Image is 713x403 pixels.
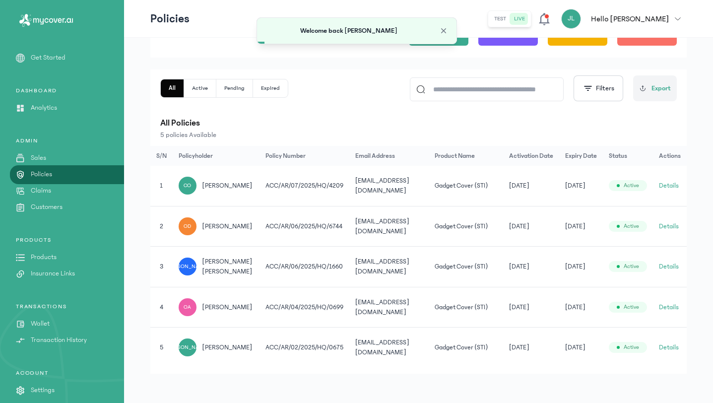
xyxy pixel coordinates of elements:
div: JL [561,9,581,29]
th: S/N [150,146,173,166]
span: [DATE] [565,181,585,191]
th: Policyholder [173,146,260,166]
th: Activation Date [503,146,559,166]
span: 1 [160,182,163,189]
p: Customers [31,202,63,212]
span: Export [651,83,671,94]
td: Gadget Cover (STI) [429,206,503,247]
span: 5 [160,344,163,351]
button: test [490,13,510,25]
th: Actions [653,146,687,166]
p: Analytics [31,103,57,113]
div: CO [179,177,196,195]
p: 5 policies Available [160,130,677,140]
td: ACC/AR/07/2025/HQ/4209 [259,166,349,206]
span: [DATE] [565,302,585,312]
td: Gadget Cover (STI) [429,287,503,328]
span: [EMAIL_ADDRESS][DOMAIN_NAME] [355,177,409,194]
p: All Policies [160,116,677,130]
span: 4 [160,304,163,311]
span: [PERSON_NAME] [202,302,253,312]
span: [PERSON_NAME] [202,221,253,231]
span: Active [624,343,639,351]
div: [PERSON_NAME] [179,338,196,356]
button: Details [659,181,679,191]
span: Welcome back [PERSON_NAME] [300,27,397,35]
button: Details [659,302,679,312]
td: ACC/AR/04/2025/HQ/0699 [259,287,349,328]
div: OA [179,298,196,316]
span: [DATE] [509,302,529,312]
p: Insurance Links [31,269,75,279]
td: ACC/AR/06/2025/HQ/1660 [259,247,349,287]
button: Close [439,26,449,36]
p: Get Started [31,53,65,63]
p: Wallet [31,319,50,329]
span: [EMAIL_ADDRESS][DOMAIN_NAME] [355,299,409,316]
span: [EMAIL_ADDRESS][DOMAIN_NAME] [355,339,409,356]
button: Expired [253,79,288,97]
th: Status [603,146,653,166]
button: Details [659,221,679,231]
button: Details [659,342,679,352]
span: Active [624,263,639,270]
span: [EMAIL_ADDRESS][DOMAIN_NAME] [355,258,409,275]
th: Policy Number [259,146,349,166]
span: [DATE] [509,221,529,231]
td: Gadget Cover (STI) [429,328,503,368]
div: OD [179,217,196,235]
button: Filters [574,75,623,101]
span: Active [624,222,639,230]
td: Gadget Cover (STI) [429,166,503,206]
span: [DATE] [509,342,529,352]
button: Active [184,79,216,97]
span: [DATE] [509,181,529,191]
p: Hello [PERSON_NAME] [591,13,669,25]
p: Policies [31,169,52,180]
p: Claims [31,186,51,196]
span: [EMAIL_ADDRESS][DOMAIN_NAME] [355,218,409,235]
p: Sales [31,153,46,163]
td: Gadget Cover (STI) [429,247,503,287]
td: ACC/AR/06/2025/HQ/6744 [259,206,349,247]
p: Policies [150,11,190,27]
button: Details [659,262,679,271]
td: ACC/AR/02/2025/HQ/0675 [259,328,349,368]
p: Transaction History [31,335,87,345]
button: Export [633,75,677,101]
th: Email Address [349,146,429,166]
th: Expiry Date [559,146,603,166]
span: [DATE] [509,262,529,271]
p: Settings [31,385,55,396]
span: [DATE] [565,221,585,231]
button: All [161,79,184,97]
span: [PERSON_NAME] [PERSON_NAME] [202,257,254,277]
div: [PERSON_NAME] [179,258,196,275]
span: [DATE] [565,342,585,352]
button: Pending [216,79,253,97]
span: [PERSON_NAME] [202,181,253,191]
span: 3 [160,263,163,270]
span: Active [624,303,639,311]
button: JLHello [PERSON_NAME] [561,9,687,29]
span: [DATE] [565,262,585,271]
span: 2 [160,223,163,230]
span: Active [624,182,639,190]
p: Products [31,252,57,263]
th: Product Name [429,146,503,166]
button: live [510,13,529,25]
span: [PERSON_NAME] [202,342,253,352]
